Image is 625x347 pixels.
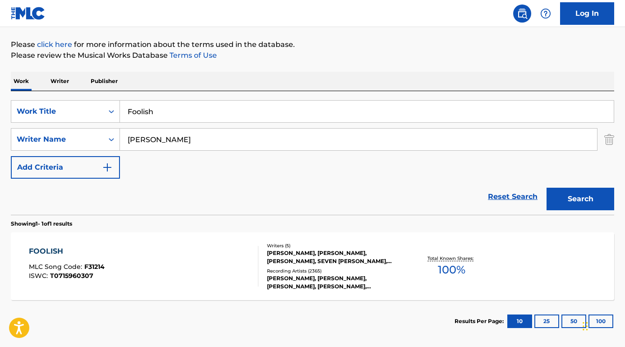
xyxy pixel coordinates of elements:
[11,232,614,300] a: FOOLISHMLC Song Code:F31214ISWC:T0715960307Writers (5)[PERSON_NAME], [PERSON_NAME], [PERSON_NAME]...
[537,5,555,23] div: Help
[517,8,528,19] img: search
[427,255,476,262] p: Total Known Shares:
[604,128,614,151] img: Delete Criterion
[29,263,84,271] span: MLC Song Code :
[88,72,120,91] p: Publisher
[29,272,50,280] span: ISWC :
[547,188,614,210] button: Search
[11,72,32,91] p: Work
[267,268,402,274] div: Recording Artists ( 2365 )
[438,262,465,278] span: 100 %
[29,246,105,257] div: FOOLISH
[11,220,72,228] p: Showing 1 - 1 of 1 results
[11,7,46,20] img: MLC Logo
[102,162,113,173] img: 9d2ae6d4665cec9f34b9.svg
[455,317,506,325] p: Results Per Page:
[507,315,532,328] button: 10
[540,8,551,19] img: help
[561,315,586,328] button: 50
[11,39,614,50] p: Please for more information about the terms used in the database.
[580,304,625,347] div: Widget de chat
[17,106,98,117] div: Work Title
[580,304,625,347] iframe: Chat Widget
[84,263,105,271] span: F31214
[267,274,402,291] div: [PERSON_NAME], [PERSON_NAME], [PERSON_NAME], [PERSON_NAME], [PERSON_NAME]
[11,100,614,215] form: Search Form
[17,134,98,145] div: Writer Name
[50,272,93,280] span: T0715960307
[583,313,588,340] div: Glisser
[11,50,614,61] p: Please review the Musical Works Database
[267,242,402,249] div: Writers ( 5 )
[168,51,217,60] a: Terms of Use
[11,156,120,179] button: Add Criteria
[513,5,531,23] a: Public Search
[48,72,72,91] p: Writer
[560,2,614,25] a: Log In
[37,40,72,49] a: click here
[534,315,559,328] button: 25
[267,249,402,265] div: [PERSON_NAME], [PERSON_NAME], [PERSON_NAME], SEVEN [PERSON_NAME], [PERSON_NAME]
[483,187,542,207] a: Reset Search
